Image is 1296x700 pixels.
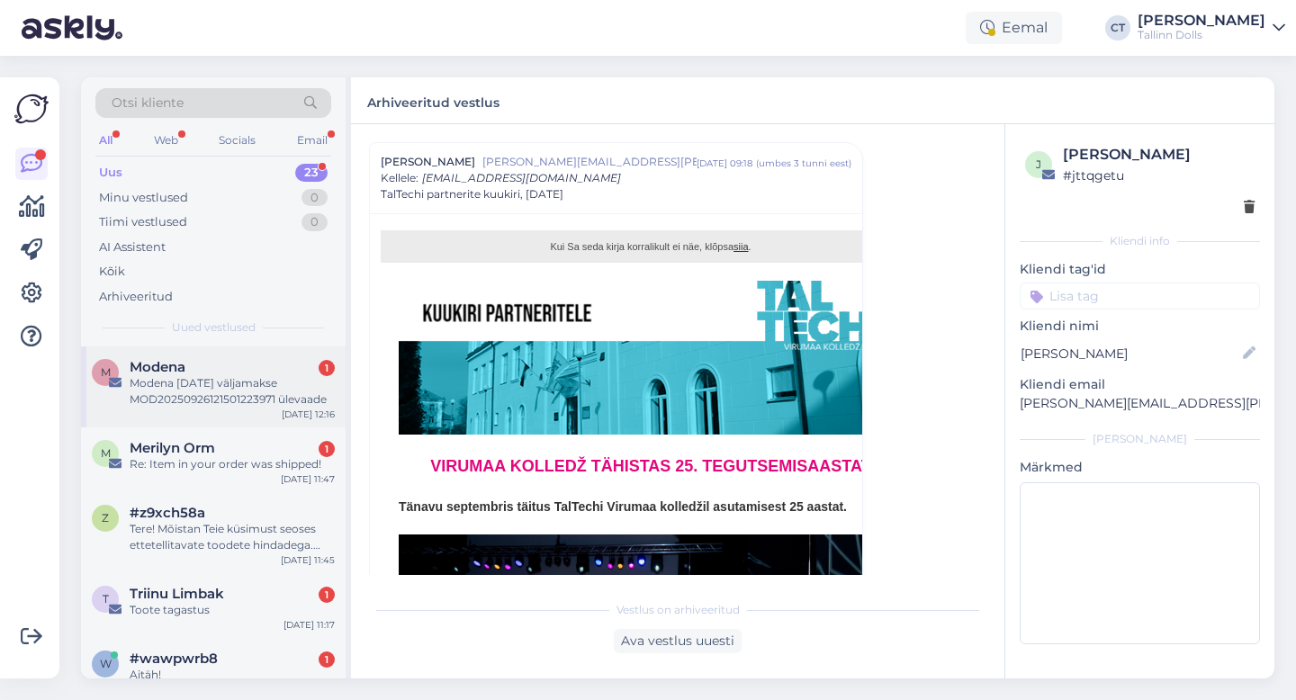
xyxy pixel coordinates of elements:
div: Kliendi info [1020,233,1260,249]
span: Otsi kliente [112,94,184,112]
span: [PERSON_NAME] [381,154,475,170]
p: Kliendi email [1020,375,1260,394]
div: 1 [319,441,335,457]
div: [DATE] 09:18 [697,157,752,170]
span: M [101,365,111,379]
p: Kliendi tag'id [1020,260,1260,279]
strong: Tänavu septembris täitus TalTechi Virumaa kolledžil asutamisest 25 aastat. [399,499,847,514]
p: [PERSON_NAME][EMAIL_ADDRESS][PERSON_NAME][DOMAIN_NAME] [1020,394,1260,413]
div: [PERSON_NAME] [1063,144,1255,166]
span: #z9xch58a [130,505,205,521]
span: Modena [130,359,185,375]
input: Lisa tag [1020,283,1260,310]
div: Tallinn Dolls [1138,28,1265,42]
div: [DATE] 11:47 [281,472,335,486]
div: 0 [301,213,328,231]
div: AI Assistent [99,238,166,256]
span: [PERSON_NAME][EMAIL_ADDRESS][PERSON_NAME][DOMAIN_NAME] [482,154,697,170]
div: [DATE] 12:16 [282,408,335,421]
span: TalTechi partnerite kuukiri, [DATE] [381,186,563,202]
span: Vestlus on arhiveeritud [616,602,740,618]
div: Web [150,129,182,152]
div: Kõik [99,263,125,281]
input: Lisa nimi [1021,344,1239,363]
div: [DATE] 11:45 [281,553,335,567]
div: [PERSON_NAME] [1138,13,1265,28]
span: Triinu Limbak [130,586,224,602]
p: Märkmed [1020,458,1260,477]
div: 1 [319,651,335,668]
div: Modena [DATE] väljamakse MOD20250926121501223971 ülevaade [130,375,335,408]
div: Toote tagastus [130,602,335,618]
div: 1 [319,587,335,603]
div: Tiimi vestlused [99,213,187,231]
span: M [101,446,111,460]
div: 0 [301,189,328,207]
div: Socials [215,129,259,152]
a: siia [733,241,749,252]
div: Minu vestlused [99,189,188,207]
span: w [100,657,112,670]
div: Email [293,129,331,152]
p: Kliendi nimi [1020,317,1260,336]
div: # jttqgetu [1063,166,1255,185]
div: CT [1105,15,1130,40]
label: Arhiveeritud vestlus [367,88,499,112]
img: Askly Logo [14,92,49,126]
p: Kui Sa seda kirja korralikult ei näe, klõpsa . [399,239,903,254]
div: [DATE] 11:17 [283,618,335,632]
div: Aitäh! [130,667,335,683]
span: #wawpwrb8 [130,651,218,667]
div: Re: Item in your order was shipped! [130,456,335,472]
span: j [1036,157,1041,171]
div: 1 [319,360,335,376]
div: Tere! Mõistan Teie küsimust seoses ettetellitavate toodete hindadega. [PERSON_NAME] andke mulle h... [130,521,335,553]
span: z [102,511,109,525]
div: [PERSON_NAME] [1020,431,1260,447]
span: Merilyn Orm [130,440,215,456]
div: ( umbes 3 tunni eest ) [756,157,851,170]
div: 23 [295,164,328,182]
span: Uued vestlused [172,319,256,336]
div: All [95,129,116,152]
span: VIRUMAA KOLLEDŽ TÄHISTAS 25. TEGUTSEMISAASTAT [430,457,870,475]
div: Uus [99,164,122,182]
a: [PERSON_NAME]Tallinn Dolls [1138,13,1285,42]
div: Ava vestlus uuesti [614,629,742,653]
span: T [103,592,109,606]
div: Arhiveeritud [99,288,173,306]
div: Eemal [966,12,1062,44]
span: Kellele : [381,171,418,184]
span: [EMAIL_ADDRESS][DOMAIN_NAME] [422,171,621,184]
